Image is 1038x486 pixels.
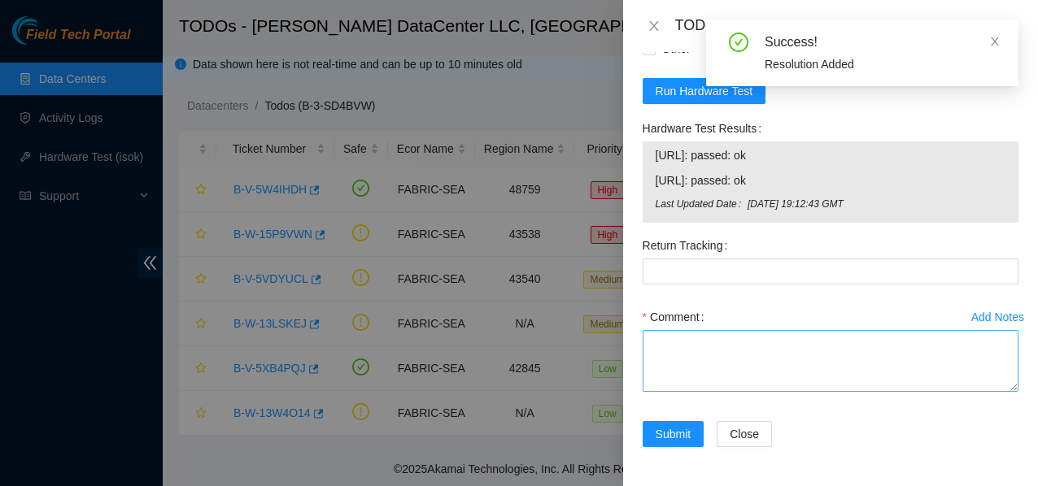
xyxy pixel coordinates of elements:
[643,19,665,34] button: Close
[648,20,661,33] span: close
[656,425,691,443] span: Submit
[729,33,748,52] span: check-circle
[748,197,1005,212] span: [DATE] 19:12:43 GMT
[643,115,768,141] label: Hardware Test Results
[730,425,759,443] span: Close
[643,304,711,330] label: Comment
[643,232,735,258] label: Return Tracking
[656,82,753,100] span: Run Hardware Test
[643,421,704,447] button: Submit
[656,146,1005,164] span: [URL]: passed: ok
[656,197,748,212] span: Last Updated Date
[989,36,1001,47] span: close
[643,78,766,104] button: Run Hardware Test
[643,258,1018,284] input: Return Tracking
[717,421,772,447] button: Close
[765,33,999,52] div: Success!
[765,55,999,73] div: Resolution Added
[970,304,1025,330] button: Add Notes
[675,13,1018,39] div: TODOs - Description - B-V-5XB4PQJ
[643,330,1018,392] textarea: Comment
[971,311,1024,323] div: Add Notes
[656,171,1005,189] span: [URL]: passed: ok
